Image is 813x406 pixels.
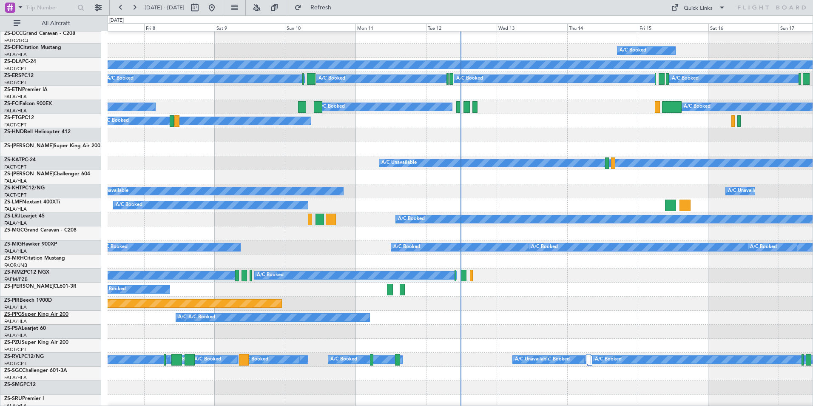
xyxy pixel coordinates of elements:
span: ZS-ETN [4,87,22,92]
span: ZS-PPG [4,312,22,317]
a: ZS-MGCGrand Caravan - C208 [4,228,77,233]
div: Thu 7 [74,23,144,31]
div: Sat 16 [708,23,779,31]
span: ZS-FCI [4,101,20,106]
a: FACT/CPT [4,346,26,353]
span: ZS-LMF [4,200,22,205]
a: FALA/HLA [4,178,27,184]
span: ZS-MRH [4,256,24,261]
div: Tue 12 [426,23,497,31]
a: ZS-LMFNextant 400XTi [4,200,60,205]
span: ZS-[PERSON_NAME] [4,172,54,177]
a: FALA/HLA [4,375,27,381]
div: A/C Booked [318,72,345,85]
div: A/C Booked [257,269,284,282]
span: ZS-LRJ [4,214,20,219]
a: FACT/CPT [4,66,26,72]
div: A/C Booked [398,213,425,226]
a: ZS-FTGPC12 [4,115,34,120]
a: ZS-DCCGrand Caravan - C208 [4,31,75,36]
a: ZS-PIRBeech 1900D [4,298,52,303]
div: A/C Booked [318,100,345,113]
div: A/C Booked [456,72,483,85]
div: A/C Booked [242,353,268,366]
div: A/C Booked [101,241,128,254]
a: ZS-KATPC-24 [4,157,36,163]
a: ZS-PZUSuper King Air 200 [4,340,68,345]
span: ZS-PIR [4,298,20,303]
a: FALA/HLA [4,94,27,100]
div: Fri 15 [638,23,708,31]
span: ZS-MIG [4,242,22,247]
div: A/C Booked [102,114,129,127]
a: ZS-LRJLearjet 45 [4,214,45,219]
a: ZS-NMZPC12 NGX [4,270,49,275]
div: Quick Links [684,4,713,13]
span: ZS-SMG [4,382,23,387]
div: A/C Unavailable [381,157,417,169]
span: ZS-HND [4,129,24,134]
a: ZS-KHTPC12/NG [4,186,45,191]
a: FALA/HLA [4,248,27,254]
a: ZS-ERSPC12 [4,73,34,78]
a: FACT/CPT [4,164,26,170]
a: FALA/HLA [4,220,27,226]
div: Wed 13 [497,23,567,31]
button: All Aircraft [9,17,92,30]
button: Quick Links [667,1,730,14]
span: All Aircraft [22,20,90,26]
a: ZS-[PERSON_NAME]CL601-3R [4,284,77,289]
a: FALA/HLA [4,108,27,114]
div: A/C Booked [750,241,777,254]
a: FAOR/JNB [4,262,27,269]
span: ZS-DCC [4,31,23,36]
a: FALA/HLA [4,332,27,339]
span: ZS-DLA [4,59,22,64]
div: A/C Booked [620,44,646,57]
div: A/C Booked [672,72,699,85]
span: ZS-KHT [4,186,22,191]
a: ZS-HNDBell Helicopter 412 [4,129,71,134]
div: A/C Booked [99,283,126,296]
div: A/C Booked [595,353,622,366]
a: ZS-MRHCitation Mustang [4,256,65,261]
div: [DATE] [109,17,124,24]
span: ZS-ERS [4,73,21,78]
span: ZS-MGC [4,228,24,233]
a: FALA/HLA [4,51,27,58]
div: A/C Booked [116,199,142,212]
div: A/C Booked [543,353,570,366]
input: Trip Number [26,1,75,14]
span: ZS-[PERSON_NAME] [4,284,54,289]
a: ZS-ETNPremier IA [4,87,48,92]
span: ZS-SGC [4,368,22,373]
a: FACT/CPT [4,360,26,367]
a: ZS-RVLPC12/NG [4,354,44,359]
div: A/C Booked [188,311,215,324]
a: ZS-SRUPremier I [4,396,44,401]
div: Sat 9 [215,23,285,31]
div: A/C Booked [393,241,420,254]
button: Refresh [290,1,341,14]
div: A/C Booked [330,353,357,366]
span: ZS-[PERSON_NAME] [4,143,54,149]
a: ZS-[PERSON_NAME]Super King Air 200 [4,143,100,149]
div: A/C Booked [107,72,134,85]
div: A/C Unavailable [515,353,550,366]
span: ZS-KAT [4,157,22,163]
div: Fri 8 [144,23,215,31]
a: ZS-DFICitation Mustang [4,45,61,50]
div: A/C Booked [684,100,711,113]
div: Thu 14 [567,23,638,31]
span: ZS-PSA [4,326,22,331]
span: ZS-NMZ [4,270,24,275]
a: ZS-SGCChallenger 601-3A [4,368,67,373]
div: A/C Booked [194,353,221,366]
a: ZS-MIGHawker 900XP [4,242,57,247]
a: FACT/CPT [4,192,26,198]
a: FAGC/GCJ [4,37,28,44]
span: Refresh [303,5,339,11]
span: ZS-FTG [4,115,22,120]
span: ZS-RVL [4,354,21,359]
div: A/C Booked [531,241,558,254]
